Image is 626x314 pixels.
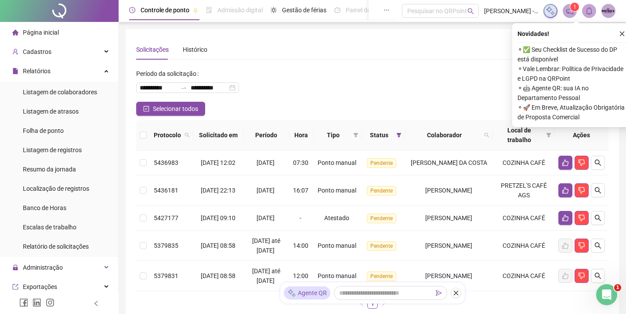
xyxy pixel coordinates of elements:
[562,187,569,194] span: like
[318,159,356,166] span: Ponto manual
[293,159,308,166] span: 07:30
[493,261,555,291] td: COZINHA CAFÉ
[19,298,28,307] span: facebook
[619,31,625,37] span: close
[578,214,585,221] span: dislike
[257,187,275,194] span: [DATE]
[201,187,235,194] span: [DATE] 22:13
[154,242,178,249] span: 5379835
[271,7,277,13] span: sun
[23,68,51,75] span: Relatórios
[380,301,386,307] span: right
[378,298,388,309] li: Próxima página
[614,284,621,291] span: 1
[33,298,41,307] span: linkedin
[546,6,555,16] img: sparkle-icon.fc2bf0ac1784a2077858766a79e2daf3.svg
[23,48,51,55] span: Cadastros
[425,187,472,194] span: [PERSON_NAME]
[484,6,538,16] span: [PERSON_NAME] - [PERSON_NAME]
[23,283,57,290] span: Exportações
[201,214,235,221] span: [DATE] 09:10
[425,214,472,221] span: [PERSON_NAME]
[467,8,474,14] span: search
[411,159,487,166] span: [PERSON_NAME] DA COSTA
[570,3,579,11] sup: 1
[153,104,198,114] span: Selecionar todos
[324,214,349,221] span: Atestado
[284,286,330,300] div: Agente QR
[566,7,574,15] span: notification
[180,84,187,91] span: swap-right
[573,4,576,10] span: 1
[367,186,396,196] span: Pendente
[257,214,275,221] span: [DATE]
[585,7,593,15] span: bell
[578,242,585,249] span: dislike
[484,132,489,138] span: search
[544,124,553,146] span: filter
[317,130,350,140] span: Tipo
[46,298,54,307] span: instagram
[367,214,396,223] span: Pendente
[136,45,169,54] div: Solicitações
[23,243,89,250] span: Relatório de solicitações
[346,7,380,14] span: Painel do DP
[23,204,66,211] span: Banco de Horas
[201,272,235,279] span: [DATE] 08:58
[409,130,481,140] span: Colaborador
[12,29,18,36] span: home
[293,187,308,194] span: 16:07
[136,102,205,116] button: Selecionar todos
[562,159,569,166] span: like
[367,298,378,309] li: 1
[334,7,340,13] span: dashboard
[378,298,388,309] button: right
[293,272,308,279] span: 12:00
[252,237,280,254] span: [DATE] até [DATE]
[143,106,149,112] span: check-square
[594,242,601,249] span: search
[578,272,585,279] span: dislike
[193,120,243,150] th: Solicitado em
[359,301,365,307] span: left
[12,284,18,290] span: export
[367,271,396,281] span: Pendente
[594,159,601,166] span: search
[384,7,390,13] span: ellipsis
[23,166,76,173] span: Resumo da jornada
[496,125,543,145] span: Local de trabalho
[282,7,326,14] span: Gestão de férias
[493,206,555,231] td: COZINHA CAFÉ
[201,242,235,249] span: [DATE] 08:58
[493,175,555,206] td: PRETZEL'S CAFÉ AGS
[23,264,63,271] span: Administração
[318,272,356,279] span: Ponto manual
[394,128,403,142] span: filter
[562,214,569,221] span: like
[180,84,187,91] span: to
[23,89,97,96] span: Listagem de colaboradores
[12,49,18,55] span: user-add
[154,130,181,140] span: Protocolo
[12,68,18,74] span: file
[367,158,396,168] span: Pendente
[243,120,289,150] th: Período
[252,268,280,284] span: [DATE] até [DATE]
[546,132,551,138] span: filter
[353,132,358,138] span: filter
[293,242,308,249] span: 14:00
[206,7,212,13] span: file-done
[154,214,178,221] span: 5427177
[287,289,296,298] img: sparkle-icon.fc2bf0ac1784a2077858766a79e2daf3.svg
[185,132,190,138] span: search
[425,242,472,249] span: [PERSON_NAME]
[257,159,275,166] span: [DATE]
[217,7,263,14] span: Admissão digital
[318,242,356,249] span: Ponto manual
[183,128,192,142] span: search
[12,264,18,271] span: lock
[23,224,76,231] span: Escalas de trabalho
[351,128,360,142] span: filter
[183,45,207,54] div: Histórico
[493,231,555,261] td: COZINHA CAFÉ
